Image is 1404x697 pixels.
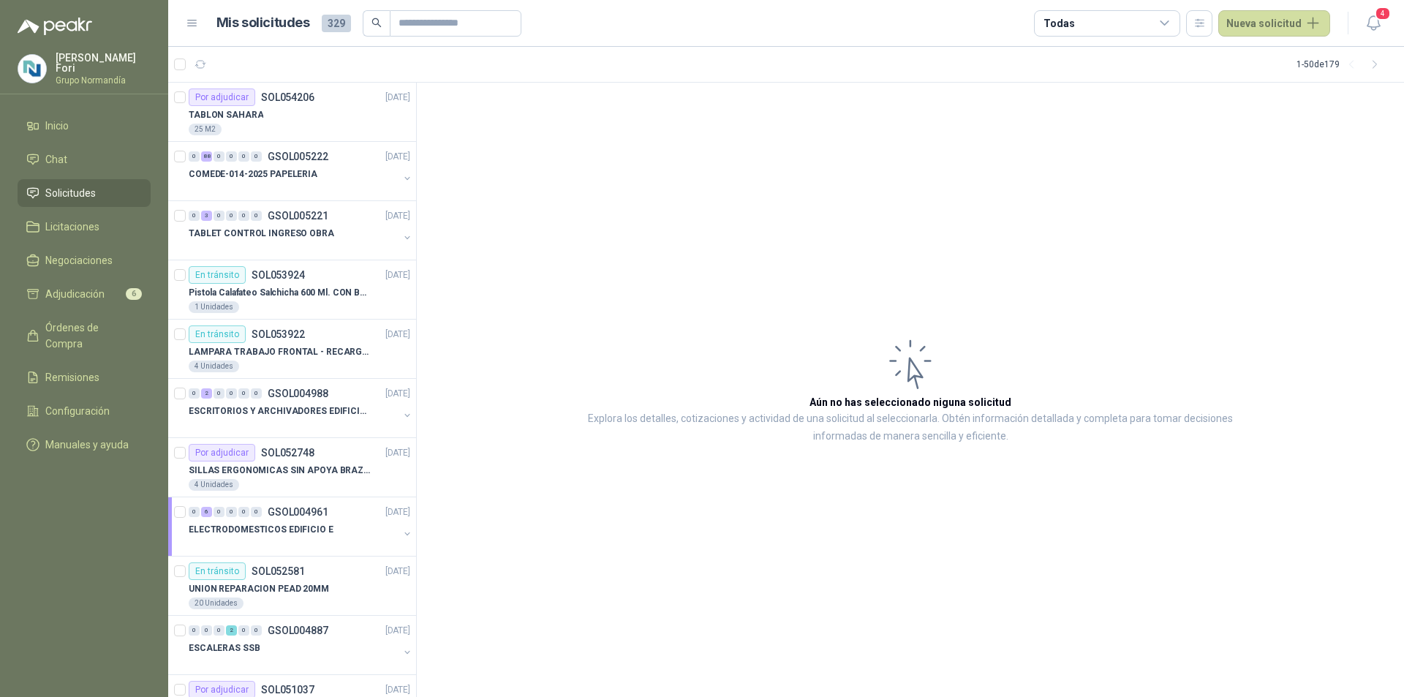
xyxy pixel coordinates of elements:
[18,213,151,241] a: Licitaciones
[56,53,151,73] p: [PERSON_NAME] Fori
[18,55,46,83] img: Company Logo
[252,270,305,280] p: SOL053924
[189,108,263,122] p: TABLON SAHARA
[189,88,255,106] div: Por adjudicar
[251,625,262,636] div: 0
[189,388,200,399] div: 0
[268,211,328,221] p: GSOL005221
[45,185,96,201] span: Solicitudes
[18,431,151,459] a: Manuales y ayuda
[189,641,260,655] p: ESCALERAS SSB
[189,582,329,596] p: UNION REPARACION PEAD 20MM
[385,683,410,697] p: [DATE]
[1297,53,1386,76] div: 1 - 50 de 179
[385,150,410,164] p: [DATE]
[189,464,371,478] p: SILLAS ERGONOMICAS SIN APOYA BRAZOS
[189,151,200,162] div: 0
[45,219,99,235] span: Licitaciones
[238,625,249,636] div: 0
[189,148,413,195] a: 0 88 0 0 0 0 GSOL005222[DATE] COMEDE-014-2025 PAPELERIA
[189,345,371,359] p: LAMPARA TRABAJO FRONTAL - RECARGABLE
[189,286,371,300] p: Pistola Calafateo Salchicha 600 Ml. CON BOQUILLA
[189,211,200,221] div: 0
[214,151,224,162] div: 0
[201,151,212,162] div: 88
[251,211,262,221] div: 0
[168,320,416,379] a: En tránsitoSOL053922[DATE] LAMPARA TRABAJO FRONTAL - RECARGABLE4 Unidades
[189,598,244,609] div: 20 Unidades
[1375,7,1391,20] span: 4
[251,507,262,517] div: 0
[238,151,249,162] div: 0
[189,124,222,135] div: 25 M2
[126,288,142,300] span: 6
[268,625,328,636] p: GSOL004887
[261,685,314,695] p: SOL051037
[189,385,413,432] a: 0 2 0 0 0 0 GSOL004988[DATE] ESCRITORIOS Y ARCHIVADORES EDIFICIO E
[18,146,151,173] a: Chat
[268,388,328,399] p: GSOL004988
[45,118,69,134] span: Inicio
[45,369,99,385] span: Remisiones
[809,394,1011,410] h3: Aún no has seleccionado niguna solicitud
[56,76,151,85] p: Grupo Normandía
[189,523,333,537] p: ELECTRODOMESTICOS EDIFICIO E
[251,151,262,162] div: 0
[45,151,67,167] span: Chat
[261,92,314,102] p: SOL054206
[214,388,224,399] div: 0
[214,211,224,221] div: 0
[385,624,410,638] p: [DATE]
[322,15,351,32] span: 329
[201,388,212,399] div: 2
[201,507,212,517] div: 6
[216,12,310,34] h1: Mis solicitudes
[18,246,151,274] a: Negociaciones
[168,557,416,616] a: En tránsitoSOL052581[DATE] UNION REPARACION PEAD 20MM20 Unidades
[226,388,237,399] div: 0
[268,507,328,517] p: GSOL004961
[1360,10,1386,37] button: 4
[45,437,129,453] span: Manuales y ayuda
[201,211,212,221] div: 3
[189,622,413,668] a: 0 0 0 2 0 0 GSOL004887[DATE] ESCALERAS SSB
[385,446,410,460] p: [DATE]
[261,448,314,458] p: SOL052748
[189,562,246,580] div: En tránsito
[168,438,416,497] a: Por adjudicarSOL052748[DATE] SILLAS ERGONOMICAS SIN APOYA BRAZOS4 Unidades
[168,260,416,320] a: En tránsitoSOL053924[DATE] Pistola Calafateo Salchicha 600 Ml. CON BOQUILLA1 Unidades
[18,314,151,358] a: Órdenes de Compra
[226,151,237,162] div: 0
[201,625,212,636] div: 0
[251,388,262,399] div: 0
[18,18,92,35] img: Logo peakr
[189,444,255,461] div: Por adjudicar
[252,329,305,339] p: SOL053922
[214,625,224,636] div: 0
[189,507,200,517] div: 0
[189,325,246,343] div: En tránsito
[189,503,413,550] a: 0 6 0 0 0 0 GSOL004961[DATE] ELECTRODOMESTICOS EDIFICIO E
[189,479,239,491] div: 4 Unidades
[385,91,410,105] p: [DATE]
[189,227,334,241] p: TABLET CONTROL INGRESO OBRA
[226,211,237,221] div: 0
[189,361,239,372] div: 4 Unidades
[385,328,410,342] p: [DATE]
[189,167,317,181] p: COMEDE-014-2025 PAPELERIA
[189,301,239,313] div: 1 Unidades
[238,388,249,399] div: 0
[189,207,413,254] a: 0 3 0 0 0 0 GSOL005221[DATE] TABLET CONTROL INGRESO OBRA
[371,18,382,28] span: search
[238,211,249,221] div: 0
[18,363,151,391] a: Remisiones
[226,625,237,636] div: 2
[385,505,410,519] p: [DATE]
[226,507,237,517] div: 0
[385,387,410,401] p: [DATE]
[268,151,328,162] p: GSOL005222
[385,565,410,579] p: [DATE]
[1218,10,1330,37] button: Nueva solicitud
[385,209,410,223] p: [DATE]
[45,286,105,302] span: Adjudicación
